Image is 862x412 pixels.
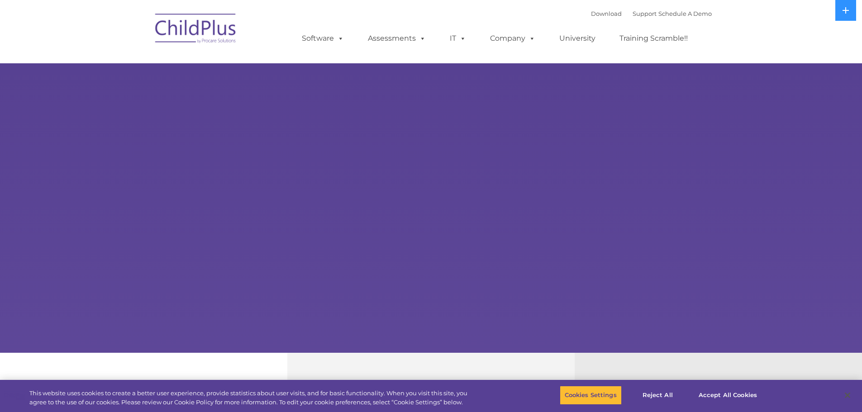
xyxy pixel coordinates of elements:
[838,385,857,405] button: Close
[591,10,622,17] a: Download
[29,389,474,407] div: This website uses cookies to create a better user experience, provide statistics about user visit...
[610,29,697,47] a: Training Scramble!!
[560,386,622,405] button: Cookies Settings
[481,29,544,47] a: Company
[658,10,712,17] a: Schedule A Demo
[151,7,241,52] img: ChildPlus by Procare Solutions
[550,29,605,47] a: University
[441,29,475,47] a: IT
[633,10,657,17] a: Support
[591,10,712,17] font: |
[293,29,353,47] a: Software
[694,386,762,405] button: Accept All Cookies
[359,29,435,47] a: Assessments
[629,386,686,405] button: Reject All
